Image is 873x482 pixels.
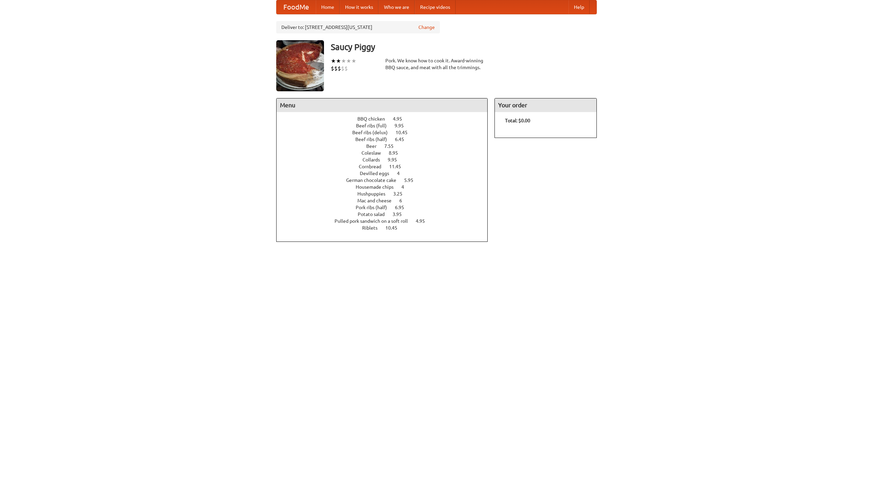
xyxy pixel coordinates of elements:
h4: Your order [495,98,596,112]
span: Beer [366,143,383,149]
li: ★ [336,57,341,65]
span: 9.95 [395,123,411,128]
span: 10.45 [385,225,404,231]
span: Beef ribs (half) [355,137,394,142]
a: How it works [340,0,379,14]
span: 5.95 [404,177,420,183]
span: Riblets [362,225,384,231]
a: Hushpuppies 3.25 [357,191,415,197]
div: Deliver to: [STREET_ADDRESS][US_STATE] [276,21,440,33]
span: Pork ribs (half) [356,205,394,210]
a: Beef ribs (half) 6.45 [355,137,417,142]
span: Collards [362,157,387,162]
h3: Saucy Piggy [331,40,597,54]
a: Home [316,0,340,14]
li: $ [344,65,348,72]
li: ★ [351,57,356,65]
a: Beer 7.55 [366,143,406,149]
a: Change [418,24,435,31]
a: German chocolate cake 5.95 [346,177,426,183]
span: German chocolate cake [346,177,403,183]
a: Help [568,0,590,14]
li: ★ [341,57,346,65]
span: 6 [399,198,409,203]
a: Recipe videos [415,0,456,14]
span: Potato salad [358,212,391,217]
span: Cornbread [359,164,388,169]
span: 9.95 [388,157,404,162]
span: 3.25 [393,191,409,197]
span: Hushpuppies [357,191,392,197]
a: Collards 9.95 [362,157,410,162]
span: Housemade chips [356,184,400,190]
a: Coleslaw 8.95 [361,150,411,156]
div: Pork. We know how to cook it. Award-winning BBQ sauce, and meat with all the trimmings. [385,57,488,71]
a: Who we are [379,0,415,14]
h4: Menu [277,98,487,112]
a: Cornbread 11.45 [359,164,414,169]
a: Riblets 10.45 [362,225,410,231]
span: Mac and cheese [357,198,398,203]
span: 4 [401,184,411,190]
span: Devilled eggs [360,171,396,176]
a: Potato salad 3.95 [358,212,414,217]
li: ★ [331,57,336,65]
li: $ [334,65,338,72]
span: 3.95 [393,212,409,217]
span: Coleslaw [361,150,388,156]
span: Beef ribs (delux) [352,130,395,135]
li: $ [341,65,344,72]
a: Pulled pork sandwich on a soft roll 4.95 [335,218,438,224]
li: ★ [346,57,351,65]
a: Beef ribs (delux) 10.45 [352,130,420,135]
span: 10.45 [396,130,414,135]
a: Beef ribs (full) 9.95 [356,123,416,128]
a: Devilled eggs 4 [360,171,412,176]
a: Housemade chips 4 [356,184,417,190]
span: 4.95 [416,218,432,224]
a: Mac and cheese 6 [357,198,415,203]
a: Pork ribs (half) 6.95 [356,205,417,210]
img: angular.jpg [276,40,324,91]
li: $ [338,65,341,72]
span: 6.45 [395,137,411,142]
span: 8.95 [389,150,405,156]
span: 11.45 [389,164,408,169]
span: 7.55 [384,143,400,149]
span: BBQ chicken [357,116,392,122]
span: 6.95 [395,205,411,210]
b: Total: $0.00 [505,118,530,123]
span: 4.95 [393,116,409,122]
a: FoodMe [277,0,316,14]
a: BBQ chicken 4.95 [357,116,415,122]
span: Beef ribs (full) [356,123,394,128]
span: 4 [397,171,406,176]
li: $ [331,65,334,72]
span: Pulled pork sandwich on a soft roll [335,218,415,224]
